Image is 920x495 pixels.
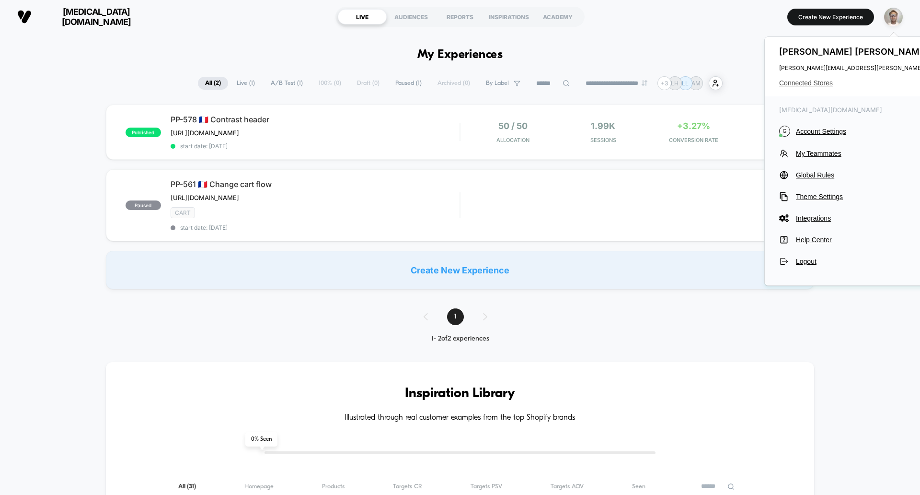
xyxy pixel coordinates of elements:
span: A/B Test ( 1 ) [264,77,310,90]
h4: Illustrated through real customer examples from the top Shopify brands [135,413,785,423]
span: All ( 2 ) [198,77,228,90]
span: start date: [DATE] [171,224,460,231]
button: ppic [881,7,906,27]
button: [MEDICAL_DATA][DOMAIN_NAME] [14,6,157,27]
span: [MEDICAL_DATA][DOMAIN_NAME] [39,7,154,27]
span: +3.27% [677,121,710,131]
button: Create New Experience [787,9,874,25]
span: PP-561 🇫🇷 Change cart flow [171,179,460,189]
span: 50 / 50 [498,121,528,131]
span: Homepage [244,483,274,490]
div: REPORTS [436,9,484,24]
div: AUDIENCES [387,9,436,24]
span: Seen [632,483,645,490]
span: Targets AOV [551,483,584,490]
div: Create New Experience [106,251,814,289]
img: end [642,80,647,86]
span: Live ( 1 ) [230,77,262,90]
span: paused [126,200,161,210]
span: Allocation [496,137,529,143]
span: 0 % Seen [245,432,277,447]
img: ppic [884,8,903,26]
div: INSPIRATIONS [484,9,533,24]
span: CART [171,207,195,218]
p: LH [671,80,678,87]
div: 1 - 2 of 2 experiences [414,335,506,343]
h1: My Experiences [417,48,503,62]
span: Targets CR [393,483,422,490]
h3: Inspiration Library [135,386,785,401]
div: + 3 [657,76,671,90]
div: LIVE [338,9,387,24]
img: Visually logo [17,10,32,24]
span: [URL][DOMAIN_NAME] [171,194,239,201]
span: Paused ( 1 ) [388,77,429,90]
span: By Label [486,80,509,87]
span: 1.99k [591,121,615,131]
span: Sessions [561,137,646,143]
span: Targets PSV [471,483,502,490]
div: ACADEMY [533,9,582,24]
span: [URL][DOMAIN_NAME] [171,129,239,137]
i: G [779,126,790,137]
span: PP-578 🇫🇷 Contrast header [171,115,460,124]
span: published [126,128,161,137]
span: CONVERSION RATE [651,137,736,143]
span: All [178,483,196,490]
span: ( 31 ) [187,483,196,490]
p: LL [682,80,689,87]
p: AM [691,80,701,87]
span: 1 [447,308,464,325]
span: start date: [DATE] [171,142,460,150]
span: Products [322,483,345,490]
